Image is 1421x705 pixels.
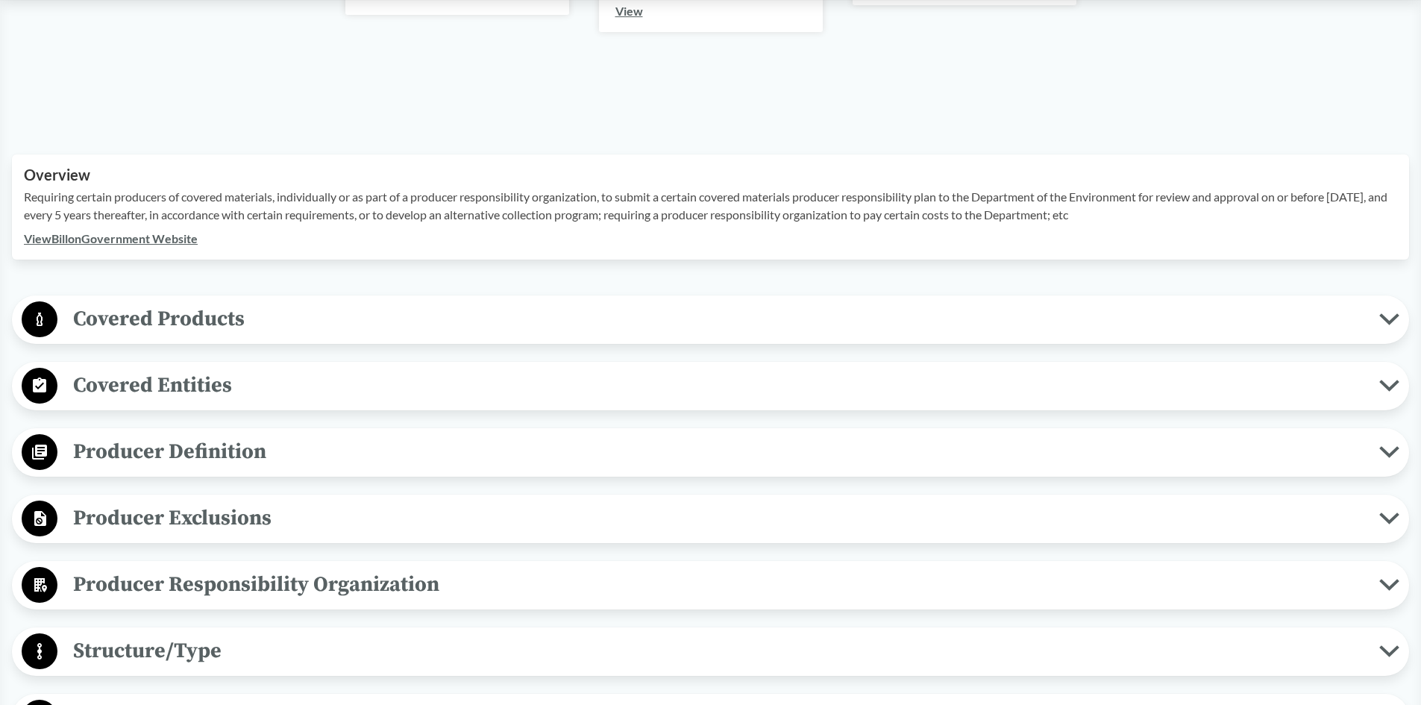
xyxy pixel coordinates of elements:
button: Producer Exclusions [17,500,1404,538]
button: Producer Responsibility Organization [17,566,1404,604]
span: Producer Responsibility Organization [57,568,1379,601]
button: Covered Entities [17,367,1404,405]
a: ViewBillonGovernment Website [24,231,198,245]
span: Producer Definition [57,435,1379,469]
button: Covered Products [17,301,1404,339]
h2: Overview [24,166,1397,184]
button: Structure/Type [17,633,1404,671]
p: Requiring certain producers of covered materials, individually or as part of a producer responsib... [24,188,1397,224]
span: Covered Entities [57,369,1379,402]
span: Structure/Type [57,634,1379,668]
span: Covered Products [57,302,1379,336]
a: View [615,4,643,18]
button: Producer Definition [17,433,1404,471]
span: Producer Exclusions [57,501,1379,535]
